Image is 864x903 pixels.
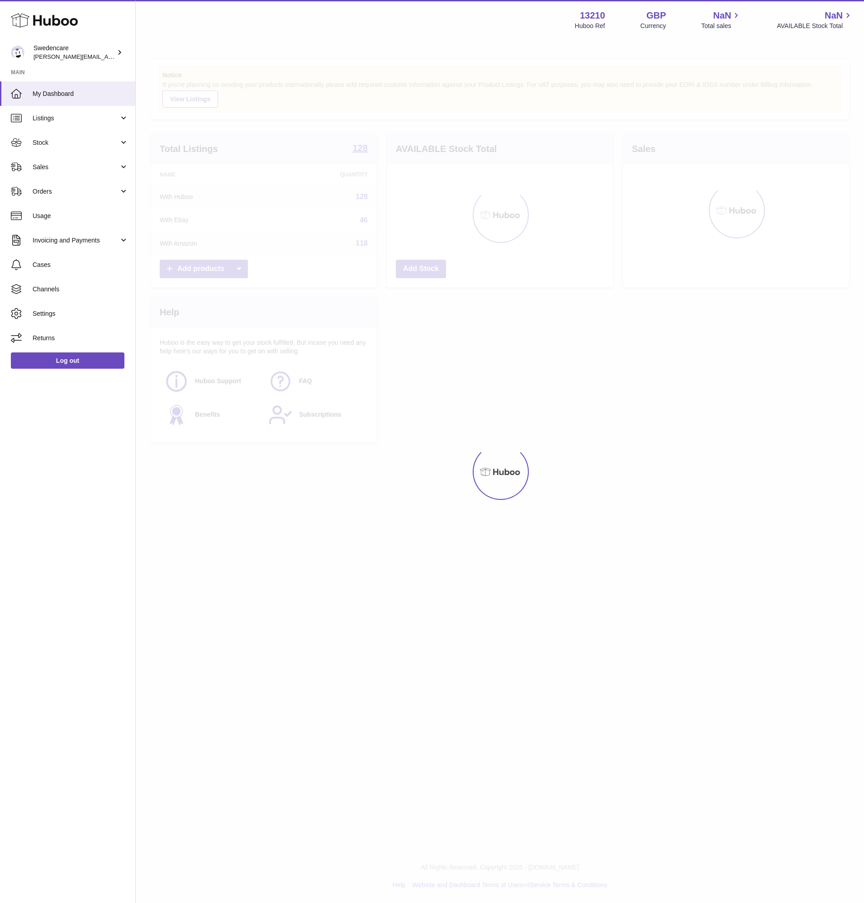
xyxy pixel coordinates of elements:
img: daniel.corbridge@swedencare.co.uk [11,46,24,59]
span: NaN [713,10,731,22]
span: My Dashboard [33,90,128,98]
span: Cases [33,261,128,269]
strong: GBP [646,10,666,22]
a: Log out [11,352,124,369]
span: Stock [33,138,119,147]
strong: 13210 [580,10,605,22]
span: Total sales [701,22,741,30]
span: Settings [33,309,128,318]
span: [PERSON_NAME][EMAIL_ADDRESS][PERSON_NAME][DOMAIN_NAME] [33,53,230,60]
span: Invoicing and Payments [33,236,119,245]
span: Sales [33,163,119,171]
div: Swedencare [33,44,115,61]
span: Listings [33,114,119,123]
span: Channels [33,285,128,294]
a: NaN Total sales [701,10,741,30]
span: Returns [33,334,128,342]
span: Usage [33,212,128,220]
div: Currency [641,22,666,30]
span: NaN [825,10,843,22]
span: AVAILABLE Stock Total [777,22,853,30]
a: NaN AVAILABLE Stock Total [777,10,853,30]
div: Huboo Ref [575,22,605,30]
span: Orders [33,187,119,196]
